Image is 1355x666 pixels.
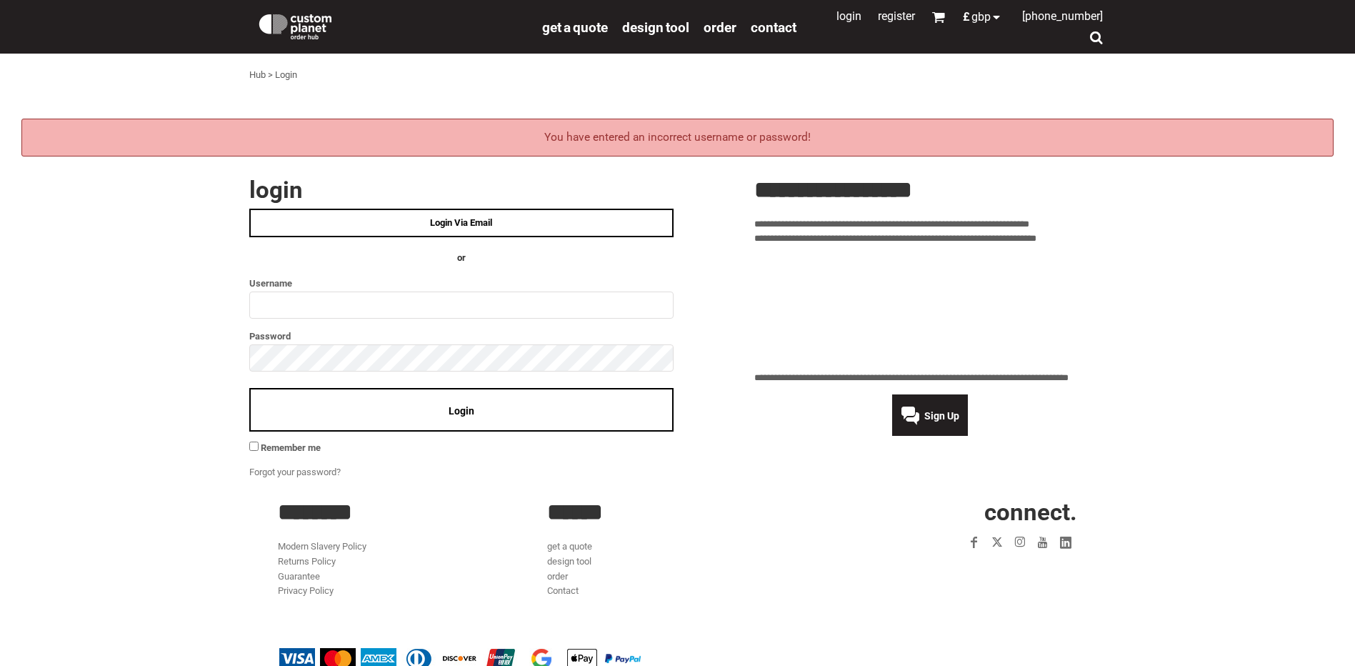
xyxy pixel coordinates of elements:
h2: Login [249,178,674,202]
span: design tool [622,19,689,36]
a: Login Via Email [249,209,674,237]
span: Sign Up [924,410,959,422]
label: Username [249,275,674,292]
a: Login [836,9,861,23]
a: design tool [622,19,689,35]
span: Login [449,405,474,417]
span: get a quote [542,19,608,36]
a: Hub [249,69,266,80]
span: order [704,19,736,36]
a: get a quote [542,19,608,35]
label: Password [249,328,674,344]
img: Custom Planet [256,11,334,39]
img: PayPal [605,654,641,662]
span: £ [963,11,971,23]
a: Custom Planet [249,4,535,46]
div: > [268,68,273,83]
h2: CONNECT. [816,500,1077,524]
iframe: Customer reviews powered by Trustpilot [880,562,1077,580]
a: Returns Policy [278,556,336,567]
span: Remember me [261,442,321,453]
a: Register [878,9,915,23]
a: Modern Slavery Policy [278,541,366,552]
a: get a quote [547,541,592,552]
a: Forgot your password? [249,467,341,477]
a: Contact [751,19,796,35]
input: Remember me [249,442,259,451]
div: You have entered an incorrect username or password! [21,119,1334,156]
span: [PHONE_NUMBER] [1022,9,1103,23]
div: Login [275,68,297,83]
span: Login Via Email [430,217,492,228]
span: GBP [971,11,991,23]
iframe: Customer reviews powered by Trustpilot [754,255,1106,362]
a: order [704,19,736,35]
a: design tool [547,556,591,567]
h4: OR [249,251,674,266]
a: Guarantee [278,571,320,582]
span: Contact [751,19,796,36]
a: Privacy Policy [278,585,334,596]
a: order [547,571,568,582]
a: Contact [547,585,579,596]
